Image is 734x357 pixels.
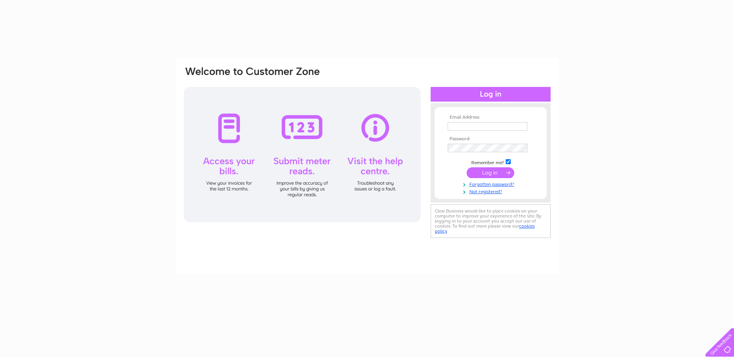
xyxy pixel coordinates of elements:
[448,180,536,187] a: Forgotten password?
[435,223,535,234] a: cookies policy
[446,115,536,120] th: Email Address:
[431,204,551,238] div: Clear Business would like to place cookies on your computer to improve your experience of the sit...
[448,187,536,195] a: Not registered?
[467,167,514,178] input: Submit
[446,136,536,142] th: Password:
[446,158,536,166] td: Remember me?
